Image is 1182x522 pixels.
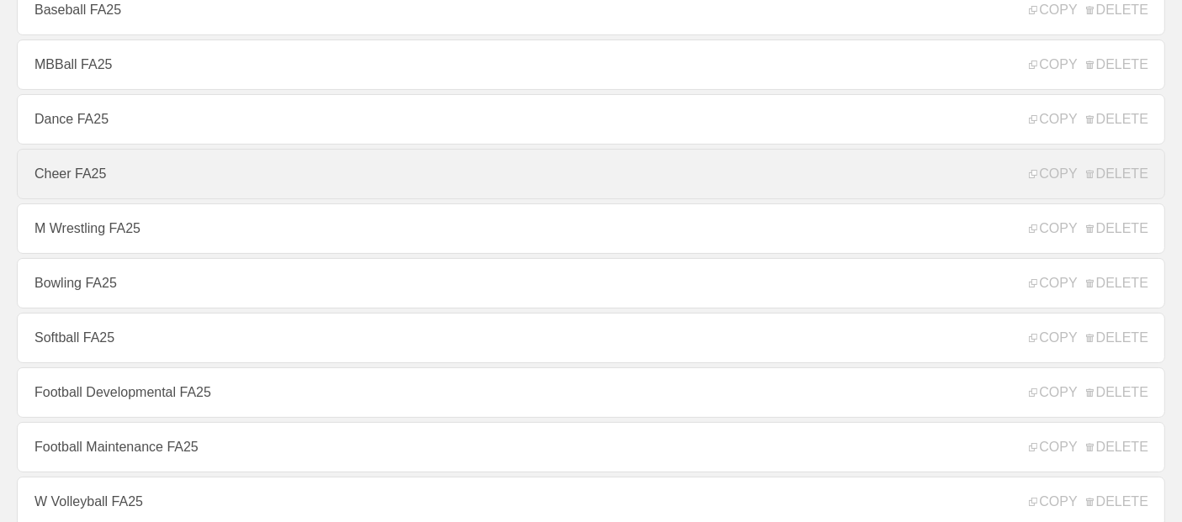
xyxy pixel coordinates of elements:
[1086,166,1148,182] span: DELETE
[1029,57,1077,72] span: COPY
[1086,3,1148,18] span: DELETE
[17,94,1165,145] a: Dance FA25
[880,328,1182,522] iframe: Chat Widget
[17,422,1165,472] a: Football Maintenance FA25
[17,313,1165,363] a: Softball FA25
[1086,112,1148,127] span: DELETE
[1029,112,1077,127] span: COPY
[1029,166,1077,182] span: COPY
[1086,57,1148,72] span: DELETE
[1029,221,1077,236] span: COPY
[1086,221,1148,236] span: DELETE
[17,367,1165,418] a: Football Developmental FA25
[1086,276,1148,291] span: DELETE
[17,40,1165,90] a: MBBall FA25
[17,149,1165,199] a: Cheer FA25
[1029,3,1077,18] span: COPY
[1029,276,1077,291] span: COPY
[17,258,1165,308] a: Bowling FA25
[17,203,1165,254] a: M Wrestling FA25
